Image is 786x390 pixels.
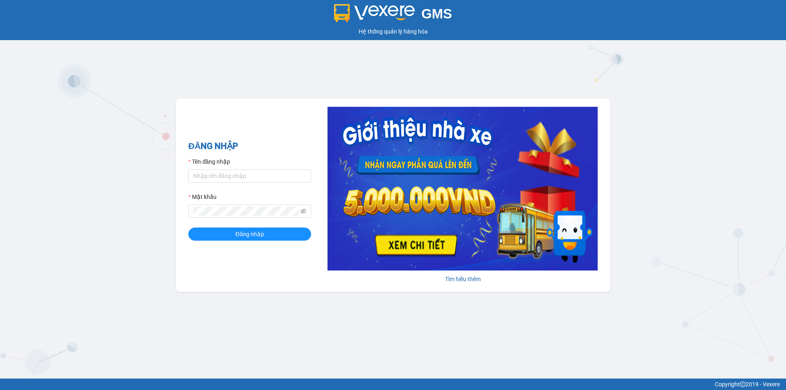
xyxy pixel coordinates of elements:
input: Mật khẩu [193,207,299,216]
span: copyright [740,381,745,387]
div: Hệ thống quản lý hàng hóa [2,27,784,36]
input: Tên đăng nhập [188,169,311,183]
img: banner-0 [327,107,598,271]
span: Đăng nhập [235,230,264,239]
span: GMS [421,6,452,21]
div: Tìm hiểu thêm [327,275,598,284]
a: GMS [334,12,452,19]
div: Copyright 2019 - Vexere [6,380,780,389]
button: Đăng nhập [188,228,311,241]
label: Tên đăng nhập [188,157,230,166]
label: Mật khẩu [188,192,217,201]
img: logo 2 [334,4,415,22]
h2: ĐĂNG NHẬP [188,140,311,153]
span: eye-invisible [300,208,306,214]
